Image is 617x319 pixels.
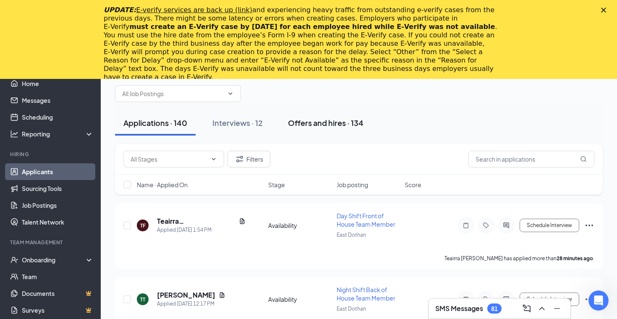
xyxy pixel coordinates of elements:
svg: ChevronDown [210,156,217,162]
svg: Note [461,222,471,229]
div: Hiring [10,151,92,158]
span: Night Shift Back of House Team Member [337,286,395,302]
a: DocumentsCrown [22,285,94,302]
a: Sourcing Tools [22,180,94,197]
b: 28 minutes ago [557,255,593,261]
svg: Note [461,296,471,303]
svg: UserCheck [10,256,18,264]
div: Close [601,8,609,13]
svg: ActiveChat [501,222,511,229]
span: East Dothan [337,306,366,312]
p: Teairra [PERSON_NAME] has applied more than . [444,255,594,262]
svg: Document [239,218,246,225]
h3: SMS Messages [435,304,483,313]
i: UPDATE: [104,6,252,14]
div: Availability [268,221,332,230]
div: Offers and hires · 134 [288,118,363,128]
button: Schedule Interview [520,219,579,232]
a: Scheduling [22,109,94,126]
a: E-verify services are back up (link) [136,6,252,14]
a: SurveysCrown [22,302,94,319]
div: and experiencing heavy traffic from outstanding e-verify cases from the previous days. There migh... [104,6,500,81]
a: Talent Network [22,214,94,230]
button: Schedule Interview [520,293,579,306]
a: Messages [22,92,94,109]
a: Home [22,75,94,92]
h5: [PERSON_NAME] [157,290,215,300]
div: 81 [491,305,498,312]
a: Applicants [22,163,94,180]
svg: Minimize [552,303,562,314]
div: Onboarding [22,256,86,264]
div: Interviews · 12 [212,118,263,128]
button: Minimize [550,302,564,315]
button: ComposeMessage [520,302,533,315]
svg: ChevronUp [537,303,547,314]
div: Availability [268,295,332,303]
svg: Tag [481,222,491,229]
svg: Document [219,292,225,298]
button: ChevronUp [535,302,549,315]
div: Applied [DATE] 12:17 PM [157,300,225,308]
div: Reporting [22,130,94,138]
iframe: Intercom live chat [588,290,609,311]
svg: Tag [481,296,491,303]
div: TF [140,222,146,229]
svg: ComposeMessage [522,303,532,314]
input: All Stages [131,154,207,164]
svg: ActiveChat [501,296,511,303]
svg: Analysis [10,130,18,138]
span: Day Shift Front of House Team Member [337,212,395,228]
b: must create an E‑Verify case by [DATE] for each employee hired while E‑Verify was not available [129,23,495,31]
span: Name · Applied On [137,180,188,189]
svg: Ellipses [584,294,594,304]
div: Applications · 140 [123,118,187,128]
span: East Dothan [337,232,366,238]
span: Job posting [337,180,368,189]
input: All Job Postings [122,89,224,98]
svg: Filter [235,154,245,164]
svg: MagnifyingGlass [580,156,587,162]
a: Job Postings [22,197,94,214]
svg: Ellipses [584,220,594,230]
input: Search in applications [468,151,594,167]
div: TT [140,296,145,303]
button: Filter Filters [227,151,270,167]
span: Stage [268,180,285,189]
div: Applied [DATE] 1:54 PM [157,226,246,234]
div: Team Management [10,239,92,246]
svg: ChevronDown [227,90,234,97]
span: Score [405,180,421,189]
a: Team [22,268,94,285]
h5: Teairra [PERSON_NAME] [157,217,235,226]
